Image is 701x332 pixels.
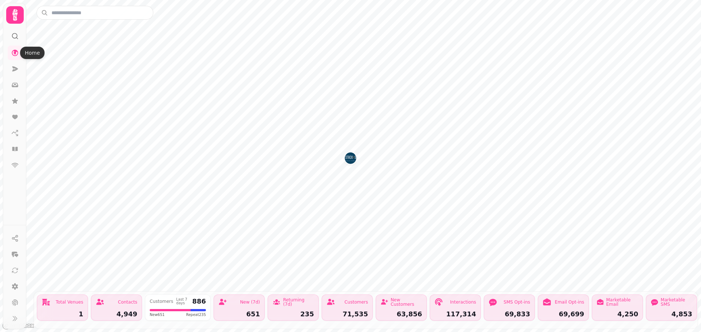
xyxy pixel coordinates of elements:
div: 71,535 [326,311,368,317]
div: 886 [192,298,206,305]
div: Map marker [345,152,356,166]
div: 117,314 [434,311,476,317]
div: Marketable SMS [661,298,692,306]
div: 1 [42,311,83,317]
div: 69,699 [543,311,584,317]
div: Interactions [450,300,476,304]
div: Last 7 days [176,298,189,305]
div: New Customers [391,298,422,306]
div: 651 [218,311,260,317]
div: Email Opt-ins [555,300,584,304]
div: Customers [150,299,173,304]
div: 4,250 [597,311,638,317]
div: 63,856 [380,311,422,317]
div: Customers [344,300,368,304]
div: 4,949 [96,311,137,317]
div: Contacts [118,300,137,304]
span: Repeat 235 [186,312,206,317]
div: Returning (7d) [283,298,314,306]
a: Mapbox logo [2,321,34,330]
div: 4,853 [651,311,692,317]
div: Total Venues [56,300,83,304]
div: 69,833 [489,311,530,317]
div: New (7d) [240,300,260,304]
div: Home [20,47,45,59]
div: 235 [272,311,314,317]
div: SMS Opt-ins [503,300,530,304]
span: New 651 [150,312,165,317]
button: West George St [345,152,356,164]
div: Marketable Email [606,298,638,306]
